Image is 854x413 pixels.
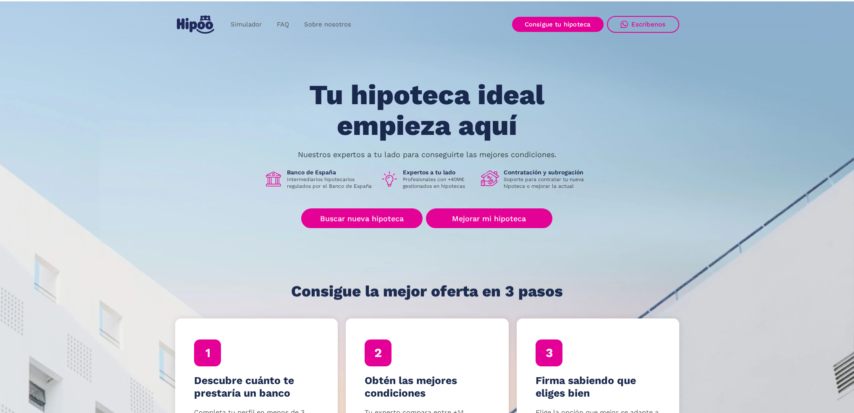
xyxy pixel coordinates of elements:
[287,176,373,189] p: Intermediarios hipotecarios regulados por el Banco de España
[175,12,216,37] a: home
[512,17,604,32] a: Consigue tu hipoteca
[223,16,269,33] a: Simulador
[403,176,474,189] p: Profesionales con +40M€ gestionados en hipotecas
[403,168,474,176] h1: Expertos a tu lado
[504,168,590,176] h1: Contratación y subrogación
[297,16,359,33] a: Sobre nosotros
[194,374,319,400] h4: Descubre cuánto te prestaría un banco
[365,374,490,400] h4: Obtén las mejores condiciones
[607,16,679,33] a: Escríbenos
[287,168,373,176] h1: Banco de España
[268,80,586,141] h1: Tu hipoteca ideal empieza aquí
[291,283,563,300] h1: Consigue la mejor oferta en 3 pasos
[631,21,666,28] div: Escríbenos
[504,176,590,189] p: Soporte para contratar tu nueva hipoteca o mejorar la actual
[426,209,552,229] a: Mejorar mi hipoteca
[535,374,660,400] h4: Firma sabiendo que eliges bien
[298,151,557,158] p: Nuestros expertos a tu lado para conseguirte las mejores condiciones.
[301,209,423,229] a: Buscar nueva hipoteca
[269,16,297,33] a: FAQ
